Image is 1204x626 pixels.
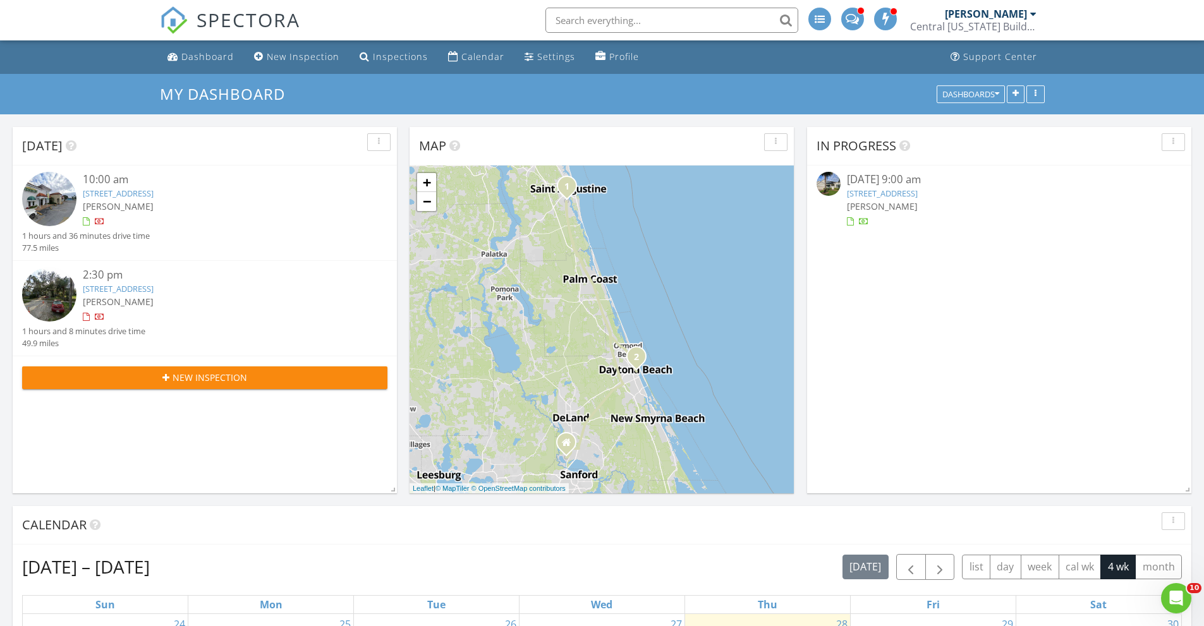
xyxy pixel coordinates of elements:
[937,85,1005,103] button: Dashboards
[83,296,154,308] span: [PERSON_NAME]
[419,137,446,154] span: Map
[425,596,448,613] a: Tuesday
[945,8,1027,20] div: [PERSON_NAME]
[925,554,955,580] button: Next
[160,17,300,44] a: SPECTORA
[22,172,387,254] a: 10:00 am [STREET_ADDRESS] [PERSON_NAME] 1 hours and 36 minutes drive time 77.5 miles
[22,337,145,349] div: 49.9 miles
[22,267,76,322] img: streetview
[471,485,566,492] a: © OpenStreetMap contributors
[963,51,1037,63] div: Support Center
[22,554,150,579] h2: [DATE] – [DATE]
[609,51,639,63] div: Profile
[22,230,150,242] div: 1 hours and 36 minutes drive time
[355,45,433,69] a: Inspections
[22,366,387,389] button: New Inspection
[590,45,644,69] a: Profile
[990,555,1021,579] button: day
[160,6,188,34] img: The Best Home Inspection Software - Spectora
[413,485,434,492] a: Leaflet
[22,242,150,254] div: 77.5 miles
[197,6,300,33] span: SPECTORA
[461,51,504,63] div: Calendar
[160,83,296,104] a: My Dashboard
[173,371,247,384] span: New Inspection
[22,137,63,154] span: [DATE]
[417,173,436,192] a: Zoom in
[373,51,428,63] div: Inspections
[634,353,639,362] i: 2
[1059,555,1102,579] button: cal wk
[817,172,841,196] img: 9351392%2Fcover_photos%2FEGB1I8anF6KAKvmJRzMp%2Fsmall.jpg
[842,555,889,579] button: [DATE]
[545,8,798,33] input: Search everything...
[520,45,580,69] a: Settings
[566,442,574,450] div: 155 Laurianne Rd., Debary FL 32713
[93,596,118,613] a: Sunday
[896,554,926,580] button: Previous
[946,45,1042,69] a: Support Center
[924,596,942,613] a: Friday
[910,20,1037,33] div: Central Florida Building Inspectors
[410,483,569,494] div: |
[249,45,344,69] a: New Inspection
[417,192,436,211] a: Zoom out
[564,183,569,191] i: 1
[962,555,990,579] button: list
[83,188,154,199] a: [STREET_ADDRESS]
[1135,555,1182,579] button: month
[537,51,575,63] div: Settings
[847,200,918,212] span: [PERSON_NAME]
[83,172,357,188] div: 10:00 am
[1021,555,1059,579] button: week
[942,90,999,99] div: Dashboards
[22,172,76,226] img: streetview
[22,267,387,349] a: 2:30 pm [STREET_ADDRESS] [PERSON_NAME] 1 hours and 8 minutes drive time 49.9 miles
[1088,596,1109,613] a: Saturday
[83,200,154,212] span: [PERSON_NAME]
[1100,555,1136,579] button: 4 wk
[817,137,896,154] span: In Progress
[83,267,357,283] div: 2:30 pm
[636,356,644,364] div: 428 S Palmetto Ave , Daytona Beach, FL 32114
[1161,583,1191,613] iframe: Intercom live chat
[257,596,285,613] a: Monday
[443,45,509,69] a: Calendar
[435,485,470,492] a: © MapTiler
[1187,583,1201,593] span: 10
[181,51,234,63] div: Dashboard
[22,516,87,533] span: Calendar
[847,172,1152,188] div: [DATE] 9:00 am
[567,186,575,193] div: 2510 U.S. Highway 1 S C, St. Augustine, FL 32086
[817,172,1182,228] a: [DATE] 9:00 am [STREET_ADDRESS] [PERSON_NAME]
[162,45,239,69] a: Dashboard
[847,188,918,199] a: [STREET_ADDRESS]
[22,325,145,337] div: 1 hours and 8 minutes drive time
[588,596,615,613] a: Wednesday
[267,51,339,63] div: New Inspection
[83,283,154,294] a: [STREET_ADDRESS]
[755,596,780,613] a: Thursday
